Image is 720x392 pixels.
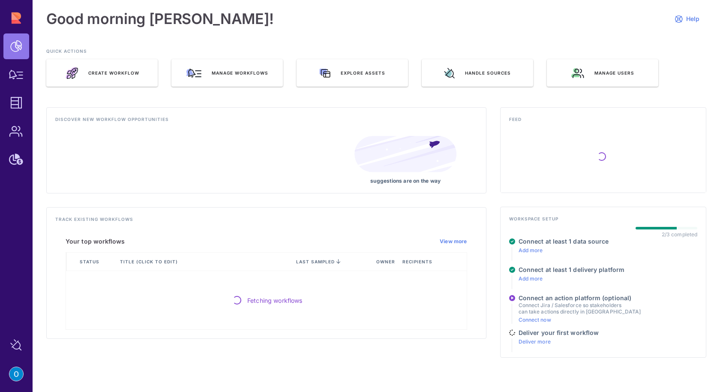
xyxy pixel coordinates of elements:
h4: Discover new workflow opportunities [55,116,477,127]
img: rocket_launch.e46a70e1.svg [65,67,78,79]
span: Title (click to edit) [120,259,180,265]
a: Add more [519,247,543,253]
a: Deliver more [519,338,551,345]
h5: Your top workflows [66,238,125,245]
span: Recipients [402,259,434,265]
img: account-photo [9,367,23,381]
h3: QUICK ACTIONS [46,48,706,59]
h4: Connect at least 1 data source [519,238,609,245]
h4: Track existing workflows [55,216,477,227]
span: Help [686,15,699,23]
span: Create Workflow [88,70,139,76]
a: View more [440,238,467,245]
span: Explore assets [341,70,385,76]
span: Fetching workflows [247,296,303,305]
span: last sampled [296,259,335,264]
a: Add more [519,275,543,282]
h4: Workspace setup [509,216,697,227]
p: Connect Jira / Salesforce so stakeholders can take actions directly in [GEOGRAPHIC_DATA] [519,302,641,315]
a: Connect now [519,317,551,323]
h1: Good morning [PERSON_NAME]! [46,10,274,27]
h4: Deliver your first workflow [519,329,599,337]
h4: Connect an action platform (optional) [519,294,641,302]
h4: Connect at least 1 delivery platform [519,266,624,274]
span: Owner [376,259,397,265]
span: Handle sources [465,70,511,76]
p: suggestions are on the way [354,178,457,184]
span: Manage workflows [212,70,268,76]
span: Status [80,259,101,265]
div: 2/3 completed [662,231,697,238]
span: Manage users [594,70,634,76]
h4: Feed [509,116,697,127]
